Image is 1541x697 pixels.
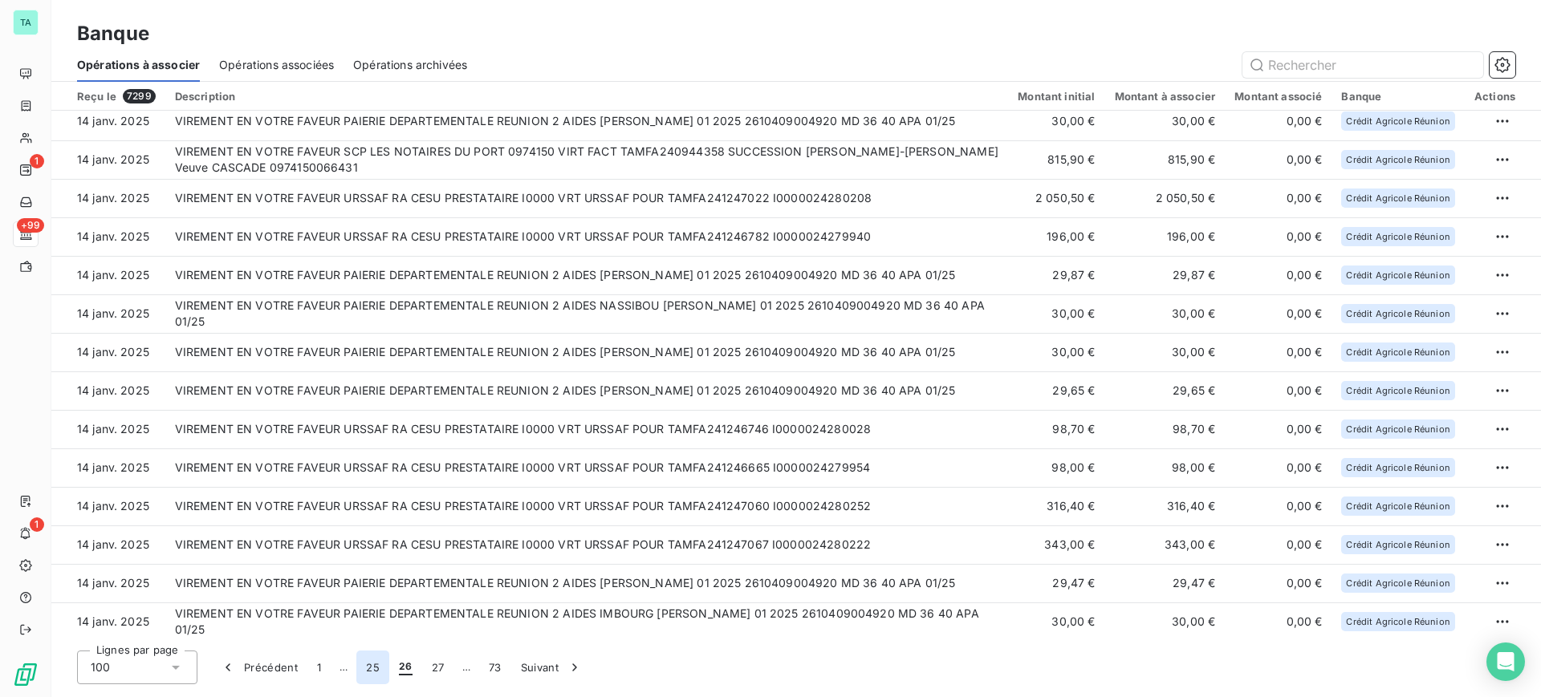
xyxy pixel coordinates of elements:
[1018,90,1095,103] div: Montant initial
[1225,102,1332,140] td: 0,00 €
[1225,564,1332,602] td: 0,00 €
[165,294,1009,333] td: VIREMENT EN VOTRE FAVEUR PAIERIE DEPARTEMENTALE REUNION 2 AIDES NASSIBOU [PERSON_NAME] 01 2025 26...
[1225,179,1332,217] td: 0,00 €
[1346,270,1450,280] span: Crédit Agricole Réunion
[1105,256,1226,294] td: 29,87 €
[51,410,165,448] td: 14 janv. 2025
[1105,294,1226,333] td: 30,00 €
[165,102,1009,140] td: VIREMENT EN VOTRE FAVEUR PAIERIE DEPARTEMENTALE REUNION 2 AIDES [PERSON_NAME] 01 2025 26104090049...
[1225,294,1332,333] td: 0,00 €
[1008,410,1104,448] td: 98,70 €
[1008,448,1104,487] td: 98,00 €
[165,371,1009,410] td: VIREMENT EN VOTRE FAVEUR PAIERIE DEPARTEMENTALE REUNION 2 AIDES [PERSON_NAME] 01 2025 26104090049...
[1242,52,1483,78] input: Rechercher
[1346,232,1450,241] span: Crédit Agricole Réunion
[1105,333,1226,371] td: 30,00 €
[210,650,307,684] button: Précédent
[1105,371,1226,410] td: 29,65 €
[1105,217,1226,256] td: 196,00 €
[1008,179,1104,217] td: 2 050,50 €
[331,654,356,680] span: …
[1346,501,1450,511] span: Crédit Agricole Réunion
[13,221,38,247] a: +99
[453,654,479,680] span: …
[123,89,156,103] span: 7299
[1346,540,1450,549] span: Crédit Agricole Réunion
[399,659,413,675] span: 26
[13,662,39,687] img: Logo LeanPay
[51,256,165,294] td: 14 janv. 2025
[1346,386,1450,395] span: Crédit Agricole Réunion
[51,102,165,140] td: 14 janv. 2025
[1225,602,1332,641] td: 0,00 €
[1225,487,1332,525] td: 0,00 €
[1008,102,1104,140] td: 30,00 €
[51,525,165,564] td: 14 janv. 2025
[165,525,1009,564] td: VIREMENT EN VOTRE FAVEUR URSSAF RA CESU PRESTATAIRE I0000 VRT URSSAF POUR TAMFA241247067 I0000024...
[1346,309,1450,318] span: Crédit Agricole Réunion
[91,659,110,675] span: 100
[13,10,39,35] div: TA
[30,154,44,168] span: 1
[165,487,1009,525] td: VIREMENT EN VOTRE FAVEUR URSSAF RA CESU PRESTATAIRE I0000 VRT URSSAF POUR TAMFA241247060 I0000024...
[1105,487,1226,525] td: 316,40 €
[1105,102,1226,140] td: 30,00 €
[422,650,454,684] button: 27
[51,333,165,371] td: 14 janv. 2025
[1008,487,1104,525] td: 316,40 €
[1008,256,1104,294] td: 29,87 €
[479,650,511,684] button: 73
[1346,347,1450,357] span: Crédit Agricole Réunion
[165,256,1009,294] td: VIREMENT EN VOTRE FAVEUR PAIERIE DEPARTEMENTALE REUNION 2 AIDES [PERSON_NAME] 01 2025 26104090049...
[51,140,165,179] td: 14 janv. 2025
[1105,602,1226,641] td: 30,00 €
[165,410,1009,448] td: VIREMENT EN VOTRE FAVEUR URSSAF RA CESU PRESTATAIRE I0000 VRT URSSAF POUR TAMFA241246746 I0000024...
[13,157,38,183] a: 1
[165,602,1009,641] td: VIREMENT EN VOTRE FAVEUR PAIERIE DEPARTEMENTALE REUNION 2 AIDES IMBOURG [PERSON_NAME] 01 2025 261...
[1105,140,1226,179] td: 815,90 €
[1008,602,1104,641] td: 30,00 €
[1105,525,1226,564] td: 343,00 €
[307,650,331,684] button: 1
[1225,333,1332,371] td: 0,00 €
[1346,193,1450,203] span: Crédit Agricole Réunion
[356,650,389,684] button: 25
[1008,217,1104,256] td: 196,00 €
[219,57,334,73] span: Opérations associées
[353,57,467,73] span: Opérations archivées
[1346,463,1450,472] span: Crédit Agricole Réunion
[1225,140,1332,179] td: 0,00 €
[165,140,1009,179] td: VIREMENT EN VOTRE FAVEUR SCP LES NOTAIRES DU PORT 0974150 VIRT FACT TAMFA240944358 SUCCESSION [PE...
[1105,564,1226,602] td: 29,47 €
[1341,90,1454,103] div: Banque
[1486,642,1525,681] div: Open Intercom Messenger
[165,333,1009,371] td: VIREMENT EN VOTRE FAVEUR PAIERIE DEPARTEMENTALE REUNION 2 AIDES [PERSON_NAME] 01 2025 26104090049...
[1346,578,1450,588] span: Crédit Agricole Réunion
[1225,410,1332,448] td: 0,00 €
[1105,410,1226,448] td: 98,70 €
[1115,90,1216,103] div: Montant à associer
[165,217,1009,256] td: VIREMENT EN VOTRE FAVEUR URSSAF RA CESU PRESTATAIRE I0000 VRT URSSAF POUR TAMFA241246782 I0000024...
[165,448,1009,487] td: VIREMENT EN VOTRE FAVEUR URSSAF RA CESU PRESTATAIRE I0000 VRT URSSAF POUR TAMFA241246665 I0000024...
[165,564,1009,602] td: VIREMENT EN VOTRE FAVEUR PAIERIE DEPARTEMENTALE REUNION 2 AIDES [PERSON_NAME] 01 2025 26104090049...
[1225,371,1332,410] td: 0,00 €
[77,57,200,73] span: Opérations à associer
[1105,179,1226,217] td: 2 050,50 €
[51,487,165,525] td: 14 janv. 2025
[1008,294,1104,333] td: 30,00 €
[1105,448,1226,487] td: 98,00 €
[165,179,1009,217] td: VIREMENT EN VOTRE FAVEUR URSSAF RA CESU PRESTATAIRE I0000 VRT URSSAF POUR TAMFA241247022 I0000024...
[30,517,44,532] span: 1
[51,179,165,217] td: 14 janv. 2025
[1008,371,1104,410] td: 29,65 €
[1008,333,1104,371] td: 30,00 €
[51,602,165,641] td: 14 janv. 2025
[51,371,165,410] td: 14 janv. 2025
[1346,424,1450,434] span: Crédit Agricole Réunion
[77,89,156,103] div: Reçu le
[1234,90,1322,103] div: Montant associé
[1474,90,1515,103] div: Actions
[1225,217,1332,256] td: 0,00 €
[511,650,592,684] button: Suivant
[51,217,165,256] td: 14 janv. 2025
